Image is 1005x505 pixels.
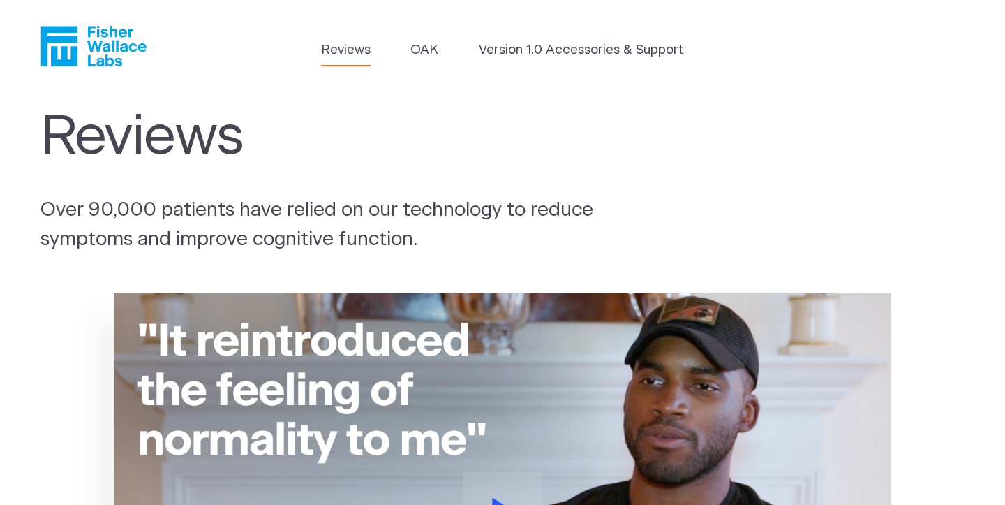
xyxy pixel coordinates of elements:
a: Fisher Wallace [40,26,147,66]
h1: Reviews [40,105,621,170]
a: Version 1.0 Accessories & Support [479,41,684,60]
a: Reviews [321,41,371,60]
p: Over 90,000 patients have relied on our technology to reduce symptoms and improve cognitive funct... [40,196,650,255]
a: OAK [410,41,438,60]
